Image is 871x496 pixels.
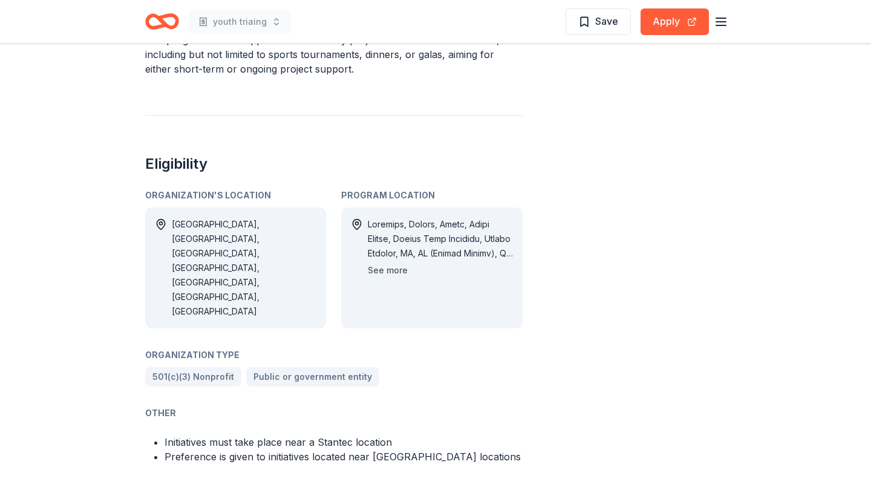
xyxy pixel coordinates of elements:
[165,435,523,449] li: Initiatives must take place near a Stantec location
[595,13,618,29] span: Save
[253,370,372,384] span: Public or government entity
[145,188,327,203] div: Organization's Location
[145,154,523,174] h2: Eligibility
[165,449,523,464] li: Preference is given to initiatives located near [GEOGRAPHIC_DATA] locations
[213,15,267,29] span: youth triaing
[172,217,317,319] div: [GEOGRAPHIC_DATA], [GEOGRAPHIC_DATA], [GEOGRAPHIC_DATA], [GEOGRAPHIC_DATA], [GEOGRAPHIC_DATA], [G...
[145,406,523,420] div: Other
[246,367,379,387] a: Public or government entity
[145,7,179,36] a: Home
[341,188,523,203] div: Program Location
[145,367,241,387] a: 501(c)(3) Nonprofit
[368,217,513,261] div: Loremips, Dolors, Ametc, Adipi Elitse, Doeius Temp Incididu, Utlabo Etdolor, MA, AL (Enimad Minim...
[641,8,709,35] button: Apply
[368,263,408,278] button: See more
[145,348,523,362] div: Organization Type
[566,8,631,35] button: Save
[189,10,291,34] button: youth triaing
[152,370,234,384] span: 501(c)(3) Nonprofit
